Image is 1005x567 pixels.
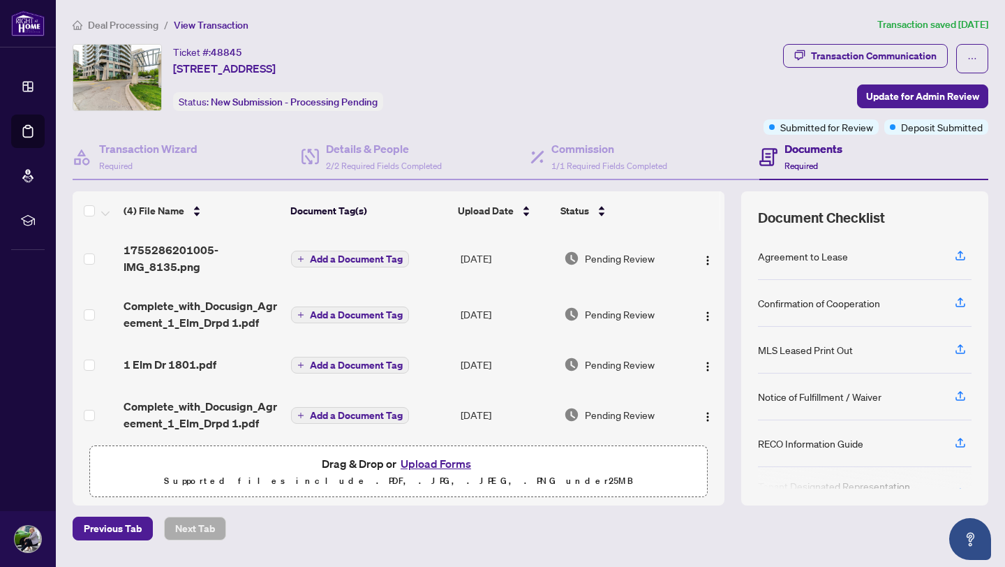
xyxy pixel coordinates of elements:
[551,161,667,171] span: 1/1 Required Fields Completed
[211,46,242,59] span: 48845
[560,203,589,219] span: Status
[783,44,948,68] button: Transaction Communication
[164,517,226,540] button: Next Tab
[455,230,558,286] td: [DATE]
[949,518,991,560] button: Open asap
[310,411,403,420] span: Add a Document Tag
[564,307,579,322] img: Document Status
[310,254,403,264] span: Add a Document Tag
[173,60,276,77] span: [STREET_ADDRESS]
[585,407,655,422] span: Pending Review
[564,251,579,266] img: Document Status
[458,203,514,219] span: Upload Date
[11,10,45,36] img: logo
[73,45,161,110] img: IMG-W12328288_1.jpg
[697,404,719,426] button: Logo
[877,17,988,33] article: Transaction saved [DATE]
[124,203,184,219] span: (4) File Name
[702,311,713,322] img: Logo
[297,256,304,263] span: plus
[784,140,842,157] h4: Documents
[73,20,82,30] span: home
[124,242,280,275] span: 1755286201005-IMG_8135.png
[174,19,248,31] span: View Transaction
[291,357,409,374] button: Add a Document Tag
[15,526,41,552] img: Profile Icon
[297,311,304,318] span: plus
[164,17,168,33] li: /
[291,251,409,267] button: Add a Document Tag
[697,303,719,325] button: Logo
[291,250,409,268] button: Add a Document Tag
[784,161,818,171] span: Required
[118,191,285,230] th: (4) File Name
[310,360,403,370] span: Add a Document Tag
[173,44,242,60] div: Ticket #:
[326,140,442,157] h4: Details & People
[585,357,655,372] span: Pending Review
[297,412,304,419] span: plus
[88,19,158,31] span: Deal Processing
[901,119,983,135] span: Deposit Submitted
[555,191,683,230] th: Status
[758,342,853,358] div: MLS Leased Print Out
[758,389,881,404] div: Notice of Fulfillment / Waiver
[702,255,713,266] img: Logo
[967,54,977,64] span: ellipsis
[551,140,667,157] h4: Commission
[310,310,403,320] span: Add a Document Tag
[291,306,409,324] button: Add a Document Tag
[758,295,880,311] div: Confirmation of Cooperation
[702,361,713,372] img: Logo
[697,247,719,270] button: Logo
[780,119,873,135] span: Submitted for Review
[99,161,133,171] span: Required
[84,517,142,540] span: Previous Tab
[455,286,558,342] td: [DATE]
[124,297,280,331] span: Complete_with_Docusign_Agreement_1_Elm_Drpd 1.pdf
[585,251,655,266] span: Pending Review
[291,307,409,323] button: Add a Document Tag
[285,191,453,230] th: Document Tag(s)
[211,96,378,108] span: New Submission - Processing Pending
[866,85,979,108] span: Update for Admin Review
[455,387,558,443] td: [DATE]
[758,249,848,264] div: Agreement to Lease
[758,208,885,228] span: Document Checklist
[297,362,304,369] span: plus
[99,140,198,157] h4: Transaction Wizard
[291,406,409,425] button: Add a Document Tag
[326,161,442,171] span: 2/2 Required Fields Completed
[291,407,409,424] button: Add a Document Tag
[564,407,579,422] img: Document Status
[98,473,699,489] p: Supported files include .PDF, .JPG, .JPEG, .PNG under 25 MB
[811,45,937,67] div: Transaction Communication
[857,84,988,108] button: Update for Admin Review
[90,446,707,498] span: Drag & Drop orUpload FormsSupported files include .PDF, .JPG, .JPEG, .PNG under25MB
[564,357,579,372] img: Document Status
[455,342,558,387] td: [DATE]
[702,411,713,422] img: Logo
[697,353,719,376] button: Logo
[291,356,409,374] button: Add a Document Tag
[452,191,555,230] th: Upload Date
[173,92,383,111] div: Status:
[585,307,655,322] span: Pending Review
[322,455,475,473] span: Drag & Drop or
[124,398,280,432] span: Complete_with_Docusign_Agreement_1_Elm_Drpd 1.pdf
[758,436,863,451] div: RECO Information Guide
[73,517,153,540] button: Previous Tab
[124,356,216,373] span: 1 Elm Dr 1801.pdf
[396,455,475,473] button: Upload Forms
